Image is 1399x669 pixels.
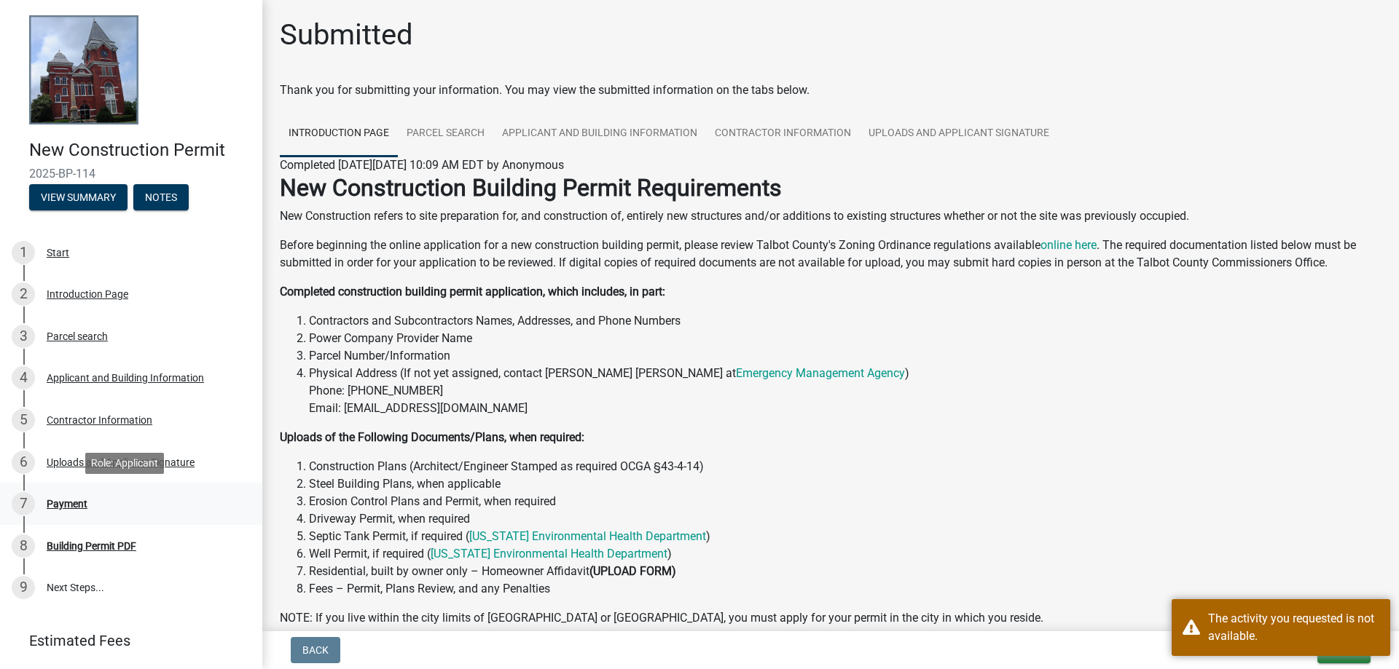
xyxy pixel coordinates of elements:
[29,140,251,161] h4: New Construction Permit
[706,111,860,157] a: Contractor Information
[280,285,665,298] strong: Completed construction building permit application, which includes, in part:
[309,365,1382,417] li: Physical Address (If not yet assigned, contact [PERSON_NAME] [PERSON_NAME] at ) Phone: [PHONE_NUM...
[309,545,1382,563] li: Well Permit, if required ( )
[47,457,195,467] div: Uploads and Applicant Signature
[47,331,108,341] div: Parcel search
[280,111,398,157] a: Introduction Page
[133,192,189,204] wm-modal-confirm: Notes
[29,192,128,204] wm-modal-confirm: Summary
[133,184,189,210] button: Notes
[309,347,1382,365] li: Parcel Number/Information
[12,451,35,474] div: 6
[431,547,667,561] a: [US_STATE] Environmental Health Department
[85,453,164,474] div: Role: Applicant
[47,289,128,299] div: Introduction Page
[280,430,584,444] strong: Uploads of the Following Documents/Plans, when required:
[493,111,706,157] a: Applicant and Building Information
[589,564,676,578] strong: (UPLOAD FORM)
[309,475,1382,493] li: Steel Building Plans, when applicable
[12,408,35,432] div: 5
[280,174,782,202] strong: New Construction Building Permit Requirements
[291,637,340,663] button: Back
[12,626,239,655] a: Estimated Fees
[12,282,35,306] div: 2
[280,207,1382,225] p: New Construction refers to site preparation for, and construction of, entirely new structures and...
[47,373,204,383] div: Applicant and Building Information
[302,644,329,656] span: Back
[469,529,706,543] a: [US_STATE] Environmental Health Department
[12,325,35,348] div: 3
[47,541,136,551] div: Building Permit PDF
[280,609,1382,627] p: NOTE: If you live within the city limits of [GEOGRAPHIC_DATA] or [GEOGRAPHIC_DATA], you must appl...
[12,576,35,599] div: 9
[47,248,69,258] div: Start
[280,158,564,172] span: Completed [DATE][DATE] 10:09 AM EDT by Anonymous
[280,17,413,52] h1: Submitted
[29,184,128,210] button: View Summary
[309,510,1382,528] li: Driveway Permit, when required
[12,366,35,389] div: 4
[280,237,1382,272] p: Before beginning the online application for a new construction building permit, please review Tal...
[309,580,1382,598] li: Fees – Permit, Plans Review, and any Penalties
[309,312,1382,330] li: Contractors and Subcontractors Names, Addresses, and Phone Numbers
[1041,238,1097,252] a: online here
[47,415,152,425] div: Contractor Information
[309,458,1382,475] li: Construction Plans (Architect/Engineer Stamped as required OCGA §43-4-14)
[309,493,1382,510] li: Erosion Control Plans and Permit, when required
[860,111,1058,157] a: Uploads and Applicant Signature
[12,492,35,515] div: 7
[309,563,1382,580] li: Residential, built by owner only – Homeowner Affidavit
[309,330,1382,347] li: Power Company Provider Name
[309,528,1382,545] li: Septic Tank Permit, if required ( )
[736,366,905,380] a: Emergency Management Agency
[12,534,35,558] div: 8
[1208,610,1379,645] div: The activity you requested is not available.
[280,82,1382,99] div: Thank you for submitting your information. You may view the submitted information on the tabs below.
[29,167,233,181] span: 2025-BP-114
[47,499,87,509] div: Payment
[29,15,138,124] img: Talbot County, Georgia
[12,241,35,264] div: 1
[398,111,493,157] a: Parcel search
